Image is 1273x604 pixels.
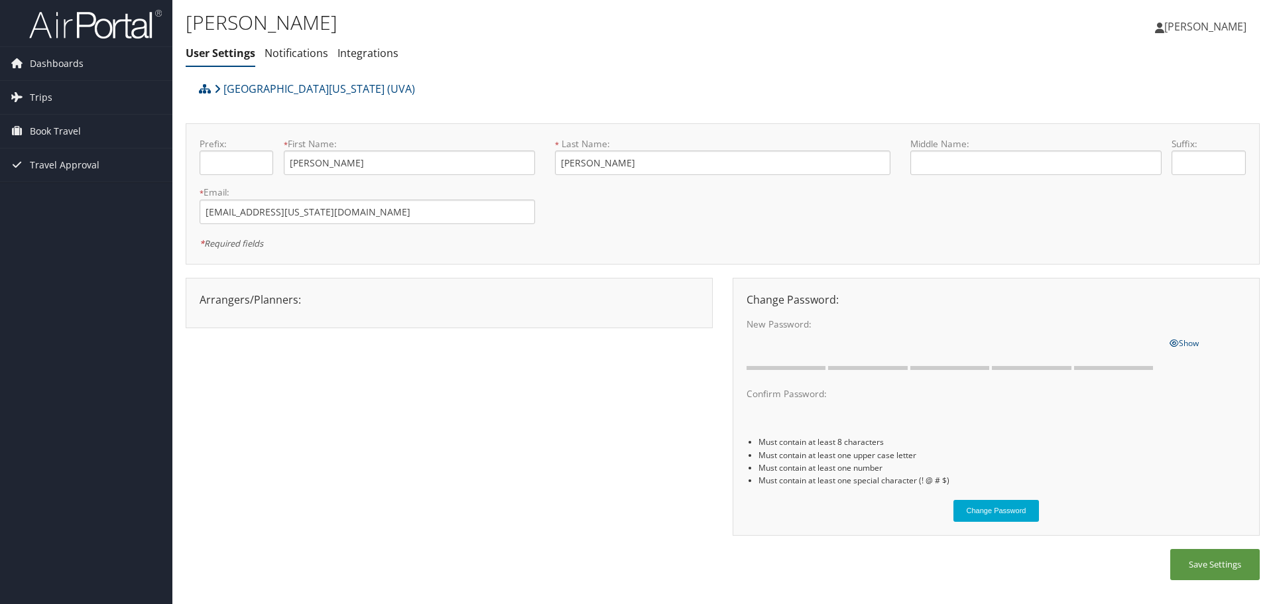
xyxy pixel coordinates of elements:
img: airportal-logo.png [29,9,162,40]
button: Change Password [953,500,1040,522]
span: Trips [30,81,52,114]
h1: [PERSON_NAME] [186,9,902,36]
label: Last Name: [555,137,890,151]
span: Travel Approval [30,149,99,182]
label: First Name: [284,137,535,151]
a: Notifications [265,46,328,60]
label: Middle Name: [910,137,1162,151]
li: Must contain at least 8 characters [758,436,1246,448]
li: Must contain at least one number [758,461,1246,474]
a: Show [1170,335,1199,349]
a: Integrations [337,46,398,60]
label: Prefix: [200,137,273,151]
a: User Settings [186,46,255,60]
em: Required fields [200,237,263,249]
span: Book Travel [30,115,81,148]
a: [GEOGRAPHIC_DATA][US_STATE] (UVA) [214,76,415,102]
div: Arrangers/Planners: [190,292,709,308]
div: Change Password: [737,292,1256,308]
label: Email: [200,186,535,199]
span: [PERSON_NAME] [1164,19,1246,34]
label: Confirm Password: [747,387,1159,400]
li: Must contain at least one upper case letter [758,449,1246,461]
label: Suffix: [1172,137,1245,151]
span: Show [1170,337,1199,349]
button: Save Settings [1170,549,1260,580]
a: [PERSON_NAME] [1155,7,1260,46]
span: Dashboards [30,47,84,80]
label: New Password: [747,318,1159,331]
li: Must contain at least one special character (! @ # $) [758,474,1246,487]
